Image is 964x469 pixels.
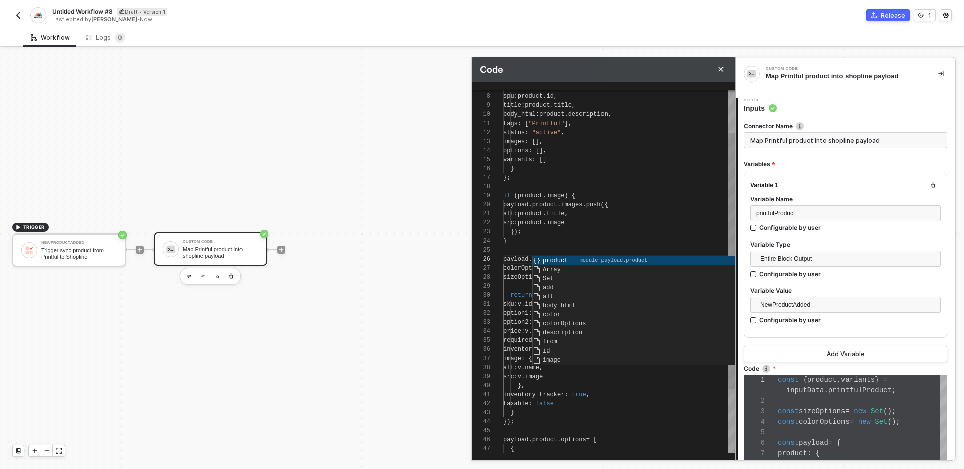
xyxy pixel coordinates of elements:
span: new [854,407,866,415]
span: title [503,102,521,109]
span: false [536,400,554,407]
span: [], [532,138,543,145]
div: 36 [472,345,490,354]
span: , [586,391,590,398]
span: , [837,376,841,384]
img: icon-info [796,122,804,130]
span: sku [503,301,514,308]
span: . [582,201,586,208]
span: . [824,386,828,394]
span: Code [480,64,503,75]
span: = [883,376,887,384]
span: : [514,219,518,226]
div: product [533,256,748,265]
span: , [554,93,557,100]
span: image [546,219,564,226]
span: : [521,328,525,335]
div: 26 [472,255,490,264]
div: Last edited by - Now [52,16,481,23]
span: body_html [503,111,536,118]
div: Variable 1 [750,181,778,190]
span: . [543,93,546,100]
span: "Printful" [528,120,564,127]
div: 6 [744,438,765,448]
span: inventory_tracker [503,391,564,398]
span: images [561,201,582,208]
label: Variable Type [750,240,941,249]
span: }); [510,228,521,236]
div: 18 [472,182,490,191]
span: product [778,449,807,457]
div: 43 [472,408,490,417]
div: 3 [744,406,765,417]
div: 23 [472,227,490,237]
span: : [807,449,811,457]
span: : [518,120,521,127]
span: Set [871,407,883,415]
span: . [557,201,561,208]
div: add [533,283,748,292]
span: Untitled Workflow #8 [52,7,113,16]
span: name [525,364,539,371]
span: . [521,301,525,308]
span: { [816,449,820,457]
span: sizeOptions [799,407,845,415]
div: 32 [472,309,490,318]
span: id [525,301,532,308]
span: = [828,439,832,447]
img: integration-icon [34,11,42,20]
div: 38 [472,363,490,372]
span: colorOptions [503,265,546,272]
span: price [503,328,521,335]
img: icon-info [762,365,770,373]
input: Enter description [744,132,947,148]
span: icon-collapse-right [938,71,944,77]
span: printfulProduct [756,210,795,217]
span: Variables [744,158,775,171]
span: ; [892,386,896,394]
span: icon-commerce [871,12,877,18]
span: : [514,364,518,371]
span: ) [564,192,568,199]
div: 41 [472,390,490,399]
div: 39 [472,372,490,381]
span: src [503,219,514,226]
span: . [528,201,532,208]
span: const [778,439,799,447]
div: 42 [472,399,490,408]
span: variants [503,156,532,163]
div: Add Variable [827,350,865,358]
span: icon-play [32,448,38,454]
div: alt [533,292,748,301]
span: image [503,355,521,362]
div: id [533,346,748,356]
span: title [554,102,572,109]
span: { [803,376,807,384]
label: Connector Name [744,122,947,130]
span: product [807,376,837,384]
span: NewProductAdded [760,297,935,312]
div: Map Printful product into shopline payload [766,72,922,81]
span: "active" [532,129,561,136]
span: const [778,407,799,415]
div: 20 [472,200,490,209]
div: 46 [472,435,490,444]
span: : [564,391,568,398]
span: ( [514,192,518,199]
div: Configurable by user [759,223,821,232]
button: Add Variable [744,346,947,362]
span: : [528,400,532,407]
img: back [14,11,22,19]
div: 1 [928,11,931,20]
span: . [521,373,525,380]
span: }); [503,418,514,425]
div: Configurable by user [759,316,821,324]
span: v [518,373,521,380]
span: (); [883,407,896,415]
span: } [510,409,514,416]
div: Suggest [533,256,748,366]
div: Set [533,274,748,283]
span: sizeOptions [503,274,543,281]
span: options [503,147,528,154]
span: { [510,445,514,452]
